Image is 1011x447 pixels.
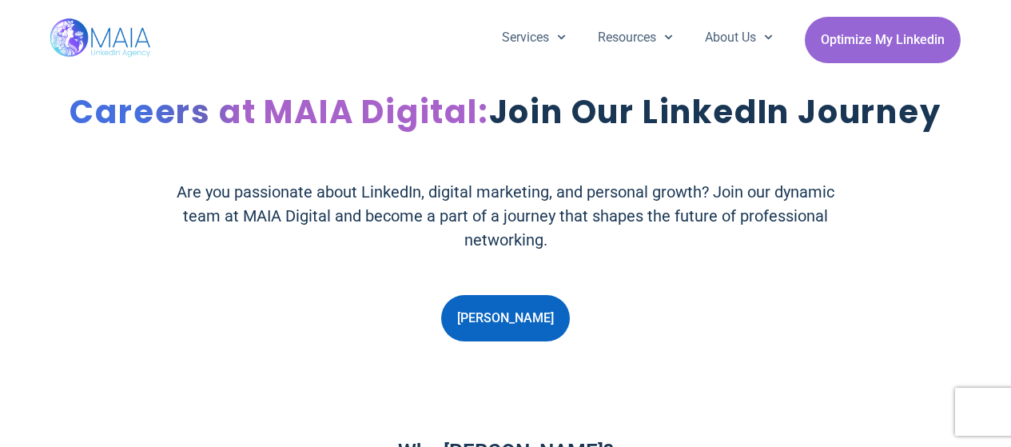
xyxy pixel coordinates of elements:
span: Careers at MAIA Digital: [70,90,488,134]
h1: Join Our LinkedIn Journey [70,88,941,137]
span: [PERSON_NAME] [457,303,554,333]
span: Optimize My Linkedin [821,25,945,55]
a: About Us [689,17,789,58]
a: Resources [582,17,689,58]
a: Optimize My Linkedin [805,17,961,63]
nav: Menu [486,17,790,58]
h2: Are you passionate about LinkedIn, digital marketing, and personal growth? Join our dynamic team ... [157,180,854,252]
a: Services [486,17,582,58]
a: [PERSON_NAME] [441,295,570,341]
